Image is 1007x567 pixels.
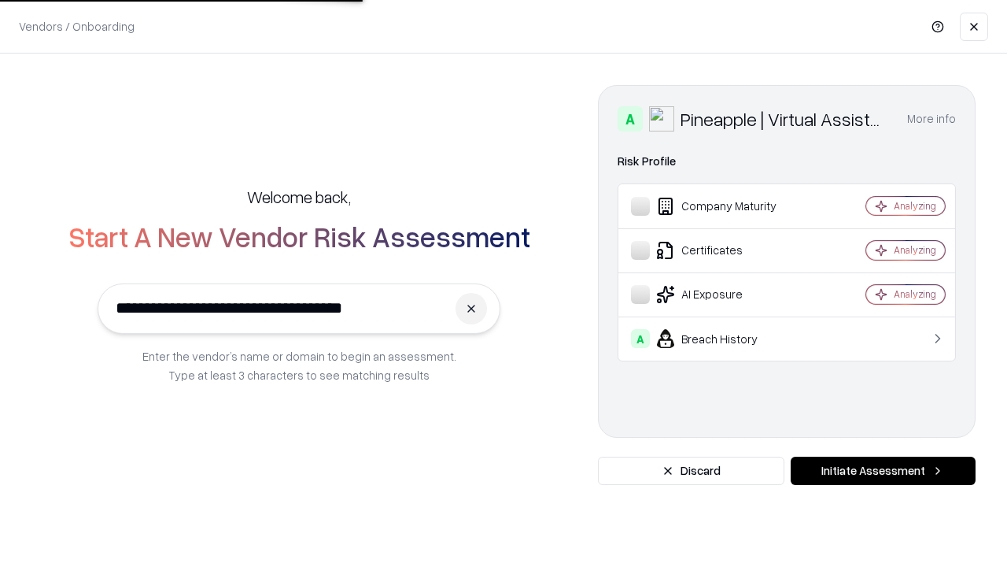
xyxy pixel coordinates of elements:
[649,106,674,132] img: Pineapple | Virtual Assistant Agency
[894,287,936,301] div: Analyzing
[598,457,784,485] button: Discard
[68,220,530,252] h2: Start A New Vendor Risk Assessment
[631,197,819,216] div: Company Maturity
[631,285,819,304] div: AI Exposure
[247,186,351,208] h5: Welcome back,
[631,329,819,348] div: Breach History
[618,152,956,171] div: Risk Profile
[907,105,956,133] button: More info
[618,106,643,132] div: A
[19,18,135,35] p: Vendors / Onboarding
[791,457,976,485] button: Initiate Assessment
[142,346,456,384] p: Enter the vendor’s name or domain to begin an assessment. Type at least 3 characters to see match...
[894,199,936,213] div: Analyzing
[631,241,819,260] div: Certificates
[681,106,888,132] div: Pineapple | Virtual Assistant Agency
[631,329,650,348] div: A
[894,243,936,257] div: Analyzing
